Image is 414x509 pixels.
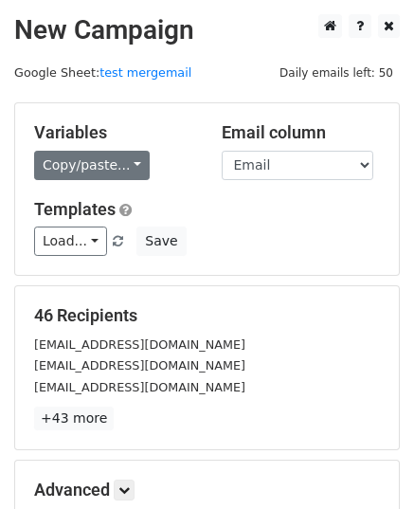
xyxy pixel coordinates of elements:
a: +43 more [34,407,114,430]
small: [EMAIL_ADDRESS][DOMAIN_NAME] [34,358,245,373]
a: Copy/paste... [34,151,150,180]
a: Daily emails left: 50 [273,65,400,80]
span: Daily emails left: 50 [273,63,400,83]
small: [EMAIL_ADDRESS][DOMAIN_NAME] [34,337,245,352]
small: Google Sheet: [14,65,191,80]
h2: New Campaign [14,14,400,46]
a: Templates [34,199,116,219]
h5: Advanced [34,480,380,500]
h5: Email column [222,122,381,143]
a: Load... [34,227,107,256]
div: Tiện ích trò chuyện [319,418,414,509]
a: test mergemail [99,65,191,80]
h5: Variables [34,122,193,143]
button: Save [136,227,186,256]
h5: 46 Recipients [34,305,380,326]
small: [EMAIL_ADDRESS][DOMAIN_NAME] [34,380,245,394]
iframe: Chat Widget [319,418,414,509]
